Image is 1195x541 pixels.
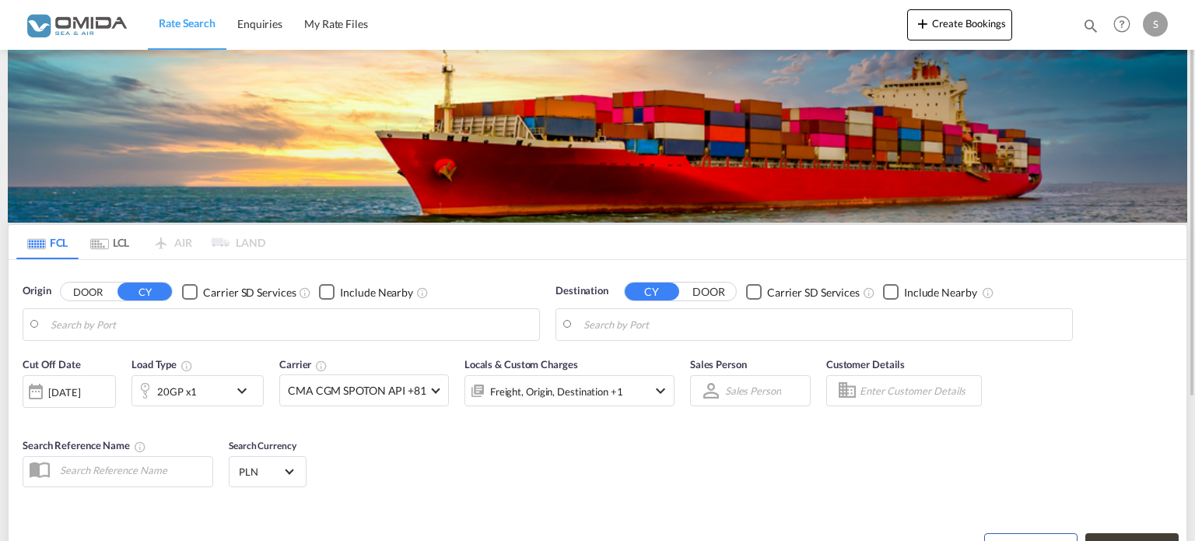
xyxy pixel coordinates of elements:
div: Include Nearby [904,285,977,300]
img: 459c566038e111ed959c4fc4f0a4b274.png [23,7,128,42]
div: S [1143,12,1168,37]
div: [DATE] [48,385,80,399]
div: Carrier SD Services [203,285,296,300]
md-icon: icon-chevron-down [233,381,259,400]
span: Locals & Custom Charges [464,358,578,371]
div: icon-magnify [1082,17,1099,40]
md-icon: Unchecked: Ignores neighbouring ports when fetching rates.Checked : Includes neighbouring ports w... [416,286,429,299]
img: LCL+%26+FCL+BACKGROUND.png [8,50,1187,223]
input: Search Reference Name [52,458,212,482]
md-icon: icon-chevron-down [651,381,670,400]
span: Origin [23,283,51,299]
input: Enter Customer Details [860,379,976,402]
md-icon: The selected Trucker/Carrierwill be displayed in the rate results If the rates are from another f... [315,360,328,372]
span: Destination [555,283,608,299]
md-icon: Unchecked: Search for CY (Container Yard) services for all selected carriers.Checked : Search for... [863,286,875,299]
div: Carrier SD Services [767,285,860,300]
md-icon: Your search will be saved by the below given name [134,441,146,453]
button: DOOR [682,283,736,301]
md-select: Select Currency: zł PLNPoland Zloty [237,460,298,483]
button: CY [625,283,679,300]
md-icon: icon-plus 400-fg [913,14,932,33]
span: My Rate Files [304,17,368,30]
div: Freight Origin Destination Factory Stuffing [490,381,623,402]
span: Rate Search [159,16,216,30]
div: Freight Origin Destination Factory Stuffingicon-chevron-down [464,375,675,406]
md-icon: icon-information-outline [180,360,193,372]
span: PLN [239,465,282,479]
button: CY [117,283,172,300]
input: Search by Port [583,313,1064,336]
span: Enquiries [237,17,282,30]
md-tab-item: FCL [16,225,79,259]
span: Load Type [131,358,193,371]
div: [DATE] [23,375,116,408]
button: icon-plus 400-fgCreate Bookings [907,9,1012,40]
div: 20GP x1icon-chevron-down [131,375,264,406]
span: Help [1109,11,1135,37]
div: 20GP x1 [157,381,197,402]
md-select: Sales Person [724,380,783,402]
md-icon: icon-magnify [1082,17,1099,34]
span: Cut Off Date [23,358,81,371]
md-checkbox: Checkbox No Ink [182,283,296,300]
span: Customer Details [826,358,905,371]
md-checkbox: Checkbox No Ink [746,283,860,300]
div: Help [1109,11,1143,39]
span: Carrier [279,358,328,371]
md-icon: Unchecked: Ignores neighbouring ports when fetching rates.Checked : Includes neighbouring ports w... [982,286,994,299]
input: Search by Port [51,313,531,336]
button: DOOR [61,283,115,301]
md-tab-item: LCL [79,225,141,259]
div: Include Nearby [340,285,413,300]
md-icon: Unchecked: Search for CY (Container Yard) services for all selected carriers.Checked : Search for... [299,286,311,299]
span: CMA CGM SPOTON API +81 [288,383,426,399]
md-datepicker: Select [23,406,34,427]
span: Search Reference Name [23,439,146,451]
md-pagination-wrapper: Use the left and right arrow keys to navigate between tabs [16,225,265,259]
md-checkbox: Checkbox No Ink [883,283,977,300]
md-checkbox: Checkbox No Ink [319,283,413,300]
span: Search Currency [229,440,296,451]
span: Sales Person [690,358,747,371]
